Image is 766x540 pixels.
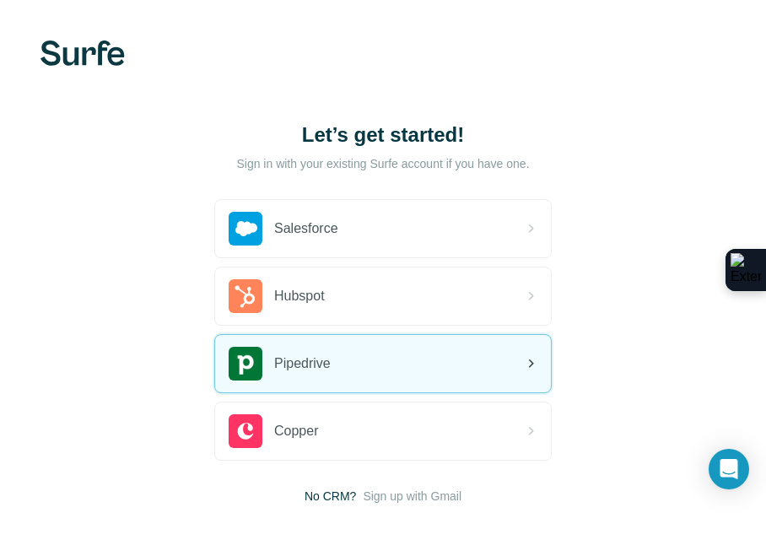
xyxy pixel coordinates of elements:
button: Sign up with Gmail [363,488,461,505]
img: Surfe's logo [40,40,125,66]
span: Hubspot [274,286,325,306]
span: Copper [274,421,318,441]
img: copper's logo [229,414,262,448]
p: Sign in with your existing Surfe account if you have one. [236,155,529,172]
div: Open Intercom Messenger [709,449,749,489]
img: Extension Icon [731,253,761,287]
img: salesforce's logo [229,212,262,246]
span: No CRM? [305,488,356,505]
img: hubspot's logo [229,279,262,313]
span: Salesforce [274,219,338,239]
span: Pipedrive [274,354,331,374]
h1: Let’s get started! [214,121,552,148]
img: pipedrive's logo [229,347,262,381]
